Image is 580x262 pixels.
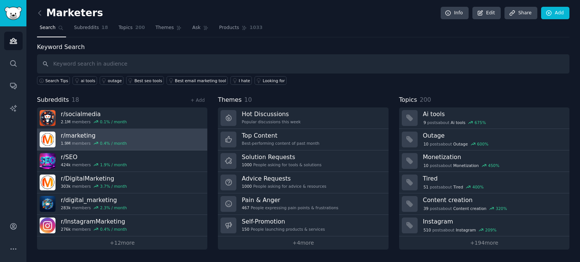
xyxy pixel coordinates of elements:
[263,78,285,83] div: Looking for
[61,227,127,232] div: members
[242,132,319,139] h3: Top Content
[61,184,127,189] div: members
[472,7,501,20] a: Edit
[190,22,211,37] a: Ask
[40,25,56,31] span: Search
[218,150,388,172] a: Solution Requests1000People asking for tools & solutions
[37,193,207,215] a: r/digital_marketing283kmembers2.3% / month
[40,110,56,126] img: socialmedia
[399,193,569,215] a: Content creation39postsaboutContent creation320%
[399,95,417,105] span: Topics
[423,218,564,225] h3: Instagram
[242,162,252,167] span: 1000
[108,78,122,83] div: outage
[102,25,108,31] span: 18
[423,184,428,190] span: 51
[504,7,537,20] a: Share
[61,218,127,225] h3: r/ InstagramMarketing
[242,119,301,124] div: Popular discussions this week
[255,76,287,85] a: Looking for
[420,96,431,103] span: 200
[423,184,484,190] div: post s about
[61,110,127,118] h3: r/ socialmedia
[37,172,207,193] a: r/DigitalMarketing303kmembers3.7% / month
[100,162,127,167] div: 1.9 % / month
[100,119,127,124] div: 0.1 % / month
[135,25,145,31] span: 200
[37,76,70,85] button: Search Tips
[423,196,564,204] h3: Content creation
[423,162,500,169] div: post s about
[242,175,326,182] h3: Advice Requests
[423,227,431,233] span: 510
[126,76,164,85] a: Best seo tools
[40,132,56,147] img: marketing
[230,76,252,85] a: I hate
[441,7,469,20] a: Info
[219,25,239,31] span: Products
[37,54,569,74] input: Keyword search in audience
[167,76,228,85] a: Best email marketing tool
[134,78,162,83] div: Best seo tools
[45,78,68,83] span: Search Tips
[153,22,185,37] a: Themes
[218,129,388,150] a: Top ContentBest-performing content of past month
[61,153,127,161] h3: r/ SEO
[61,227,71,232] span: 276k
[399,107,569,129] a: Ai tools9postsaboutAi tools675%
[475,120,486,125] div: 675 %
[472,184,484,190] div: 400 %
[242,205,249,210] span: 467
[37,95,69,105] span: Subreddits
[242,184,252,189] span: 1000
[242,227,249,232] span: 150
[453,163,479,168] span: Monetization
[250,25,262,31] span: 1033
[37,43,85,51] label: Keyword Search
[40,175,56,190] img: DigitalMarketing
[423,206,428,211] span: 39
[242,218,325,225] h3: Self-Promotion
[423,153,564,161] h3: Monetization
[190,98,205,103] a: + Add
[423,141,428,147] span: 10
[488,163,499,168] div: 450 %
[242,162,321,167] div: People asking for tools & solutions
[216,22,265,37] a: Products1033
[244,96,252,103] span: 10
[40,153,56,169] img: SEO
[37,22,66,37] a: Search
[423,141,489,147] div: post s about
[399,215,569,236] a: Instagram510postsaboutInstagram209%
[156,25,174,31] span: Themes
[242,153,321,161] h3: Solution Requests
[61,196,127,204] h3: r/ digital_marketing
[453,206,486,211] span: Content creation
[423,120,426,125] span: 9
[456,227,476,233] span: Instagram
[61,205,127,210] div: members
[218,215,388,236] a: Self-Promotion150People launching products & services
[100,205,127,210] div: 2.3 % / month
[72,76,97,85] a: ai tools
[192,25,201,31] span: Ask
[399,172,569,193] a: Tired51postsaboutTired400%
[453,184,463,190] span: Tired
[423,175,564,182] h3: Tired
[242,184,326,189] div: People asking for advice & resources
[100,227,127,232] div: 0.4 % / month
[61,132,127,139] h3: r/ marketing
[71,22,111,37] a: Subreddits18
[496,206,507,211] div: 320 %
[399,129,569,150] a: Outage10postsaboutOutage600%
[242,196,338,204] h3: Pain & Anger
[40,196,56,212] img: digital_marketing
[61,119,127,124] div: members
[61,162,71,167] span: 424k
[40,218,56,233] img: InstagramMarketing
[72,96,79,103] span: 18
[477,141,488,147] div: 600 %
[423,205,508,212] div: post s about
[218,193,388,215] a: Pain & Anger467People expressing pain points & frustrations
[74,25,99,31] span: Subreddits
